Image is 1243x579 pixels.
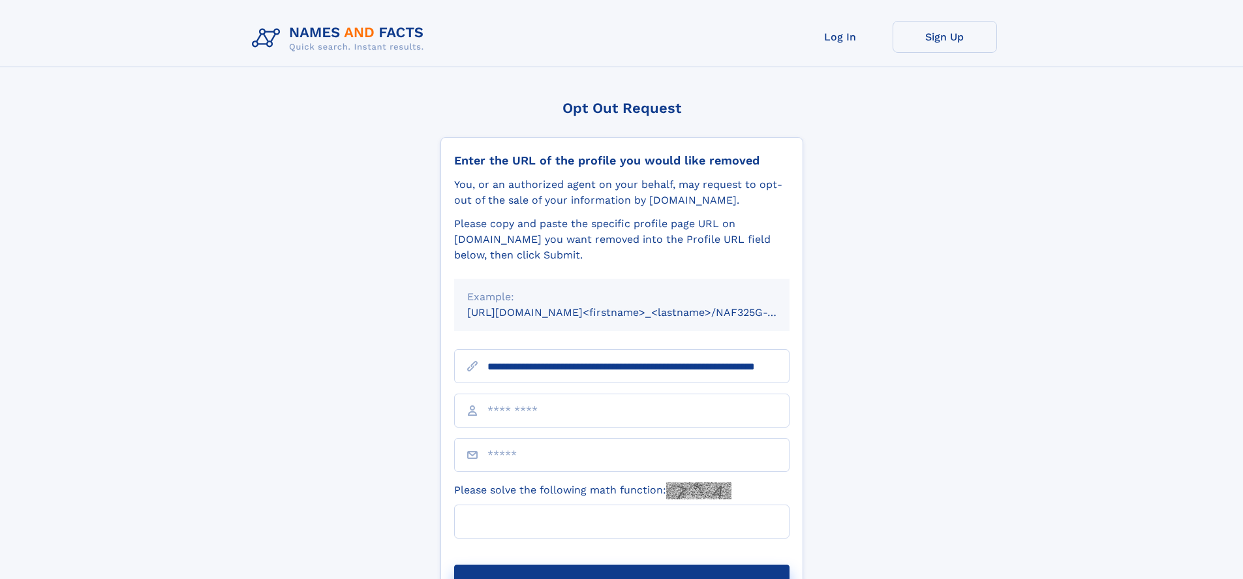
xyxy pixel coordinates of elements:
[454,482,731,499] label: Please solve the following math function:
[788,21,893,53] a: Log In
[440,100,803,116] div: Opt Out Request
[454,216,790,263] div: Please copy and paste the specific profile page URL on [DOMAIN_NAME] you want removed into the Pr...
[247,21,435,56] img: Logo Names and Facts
[467,289,776,305] div: Example:
[454,177,790,208] div: You, or an authorized agent on your behalf, may request to opt-out of the sale of your informatio...
[467,306,814,319] small: [URL][DOMAIN_NAME]<firstname>_<lastname>/NAF325G-xxxxxxxx
[454,153,790,168] div: Enter the URL of the profile you would like removed
[893,21,997,53] a: Sign Up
